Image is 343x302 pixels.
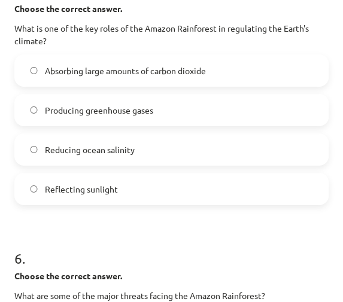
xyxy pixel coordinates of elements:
p: What are some of the major threats facing the Amazon Rainforest? [14,289,329,302]
p: What is one of the key roles of the Amazon Rainforest in regulating the Earth's climate? [14,22,329,47]
input: Producing greenhouse gases [30,106,38,114]
span: Absorbing large amounts of carbon dioxide [45,65,206,77]
input: Reflecting sunlight [30,185,38,193]
strong: Choose the correct answer. [14,3,122,14]
strong: Choose the correct answer. [14,270,122,281]
input: Reducing ocean salinity [30,146,38,154]
h1: 6 . [14,229,329,266]
span: Producing greenhouse gases [45,104,153,117]
input: Absorbing large amounts of carbon dioxide [30,67,38,75]
span: Reflecting sunlight [45,183,118,196]
span: Reducing ocean salinity [45,144,135,156]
